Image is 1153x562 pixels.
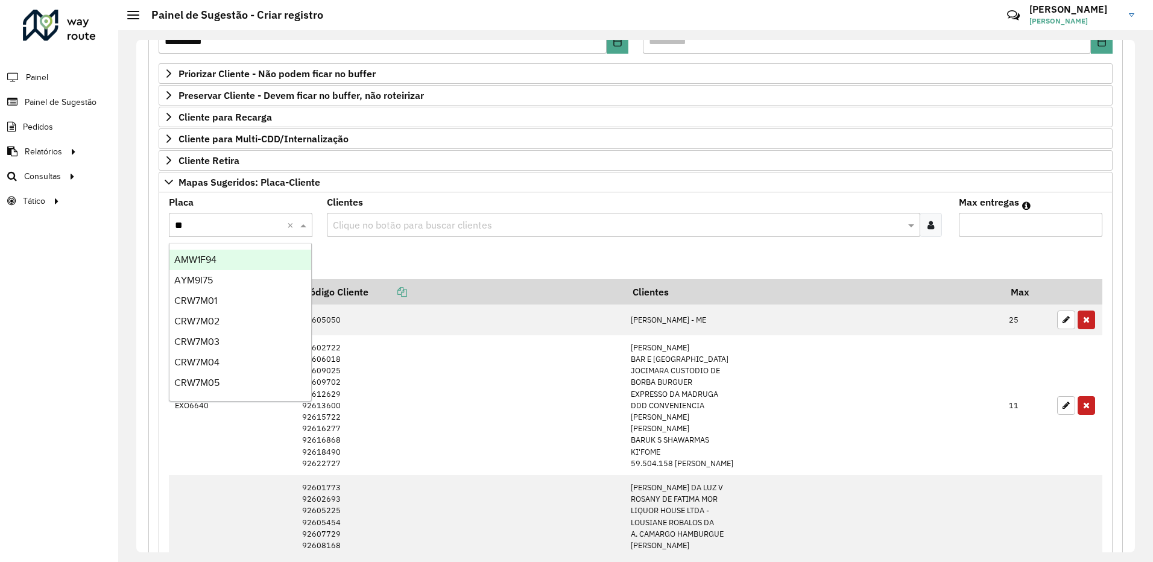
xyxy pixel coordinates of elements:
span: Cliente para Multi-CDD/Internalização [178,134,349,144]
span: Cliente Retira [178,156,239,165]
a: Cliente Retira [159,150,1113,171]
td: 92602722 92606018 92609025 92609702 92612629 92613600 92615722 92616277 92616868 92618490 92622727 [295,335,624,475]
a: Priorizar Cliente - Não podem ficar no buffer [159,63,1113,84]
a: Mapas Sugeridos: Placa-Cliente [159,172,1113,192]
button: Choose Date [607,30,628,54]
span: Tático [23,195,45,207]
td: EXO6640 [169,335,295,475]
a: Contato Rápido [1000,2,1026,28]
span: Mapas Sugeridos: Placa-Cliente [178,177,320,187]
span: CRW7M05 [174,377,220,388]
span: Priorizar Cliente - Não podem ficar no buffer [178,69,376,78]
td: 11 [1003,335,1051,475]
em: Máximo de clientes que serão colocados na mesma rota com os clientes informados [1022,201,1031,210]
span: Painel [26,71,48,84]
a: Preservar Cliente - Devem ficar no buffer, não roteirizar [159,85,1113,106]
td: [PERSON_NAME] BAR E [GEOGRAPHIC_DATA] JOCIMARA CUSTODIO DE BORBA BURGUER EXPRESSO DA MADRUGA DDD ... [625,335,1003,475]
span: CRW7M02 [174,316,220,326]
span: Consultas [24,170,61,183]
span: AYM9I75 [174,275,213,285]
label: Clientes [327,195,363,209]
th: Max [1003,279,1051,305]
span: AMW1F94 [174,254,216,265]
span: [PERSON_NAME] [1029,16,1120,27]
td: 92605050 [295,305,624,336]
span: Relatórios [25,145,62,158]
label: Placa [169,195,194,209]
span: CRW7M04 [174,357,220,367]
a: Cliente para Multi-CDD/Internalização [159,128,1113,149]
span: Pedidos [23,121,53,133]
span: Clear all [287,218,297,232]
th: Código Cliente [295,279,624,305]
th: Clientes [625,279,1003,305]
span: CRW7M01 [174,295,217,306]
a: Cliente para Recarga [159,107,1113,127]
span: Cliente para Recarga [178,112,272,122]
button: Choose Date [1091,30,1113,54]
span: Painel de Sugestão [25,96,96,109]
span: CRW7M03 [174,336,220,347]
label: Max entregas [959,195,1019,209]
h2: Painel de Sugestão - Criar registro [139,8,323,22]
a: Copiar [368,286,407,298]
td: 25 [1003,305,1051,336]
span: Preservar Cliente - Devem ficar no buffer, não roteirizar [178,90,424,100]
td: [PERSON_NAME] - ME [625,305,1003,336]
h3: [PERSON_NAME] [1029,4,1120,15]
ng-dropdown-panel: Options list [169,243,312,402]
